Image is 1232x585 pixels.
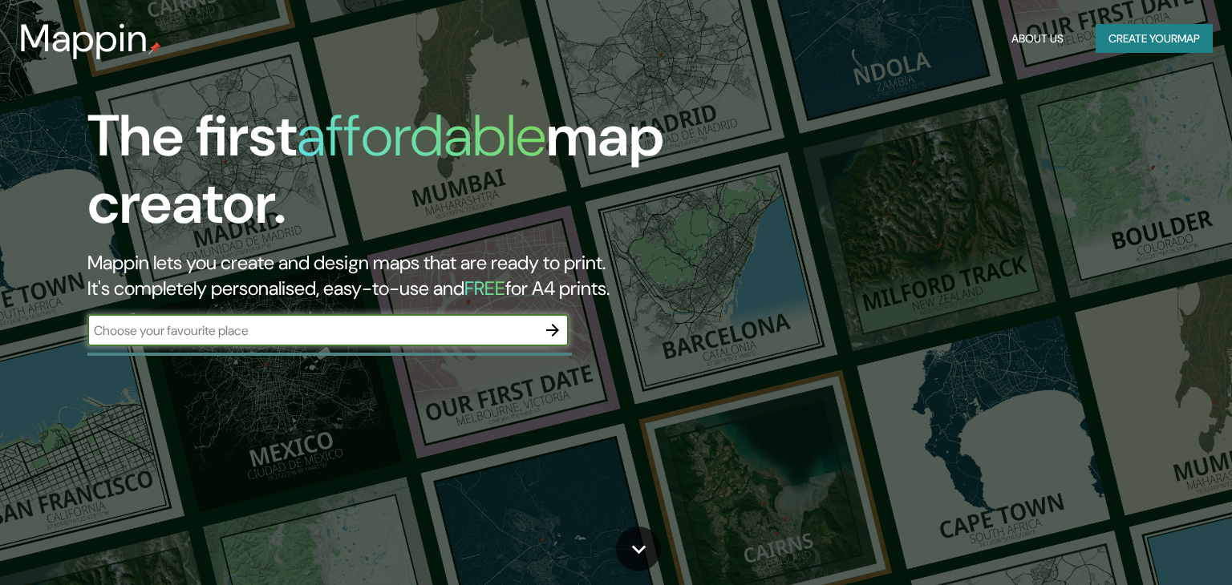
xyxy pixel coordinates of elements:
[1005,24,1070,54] button: About Us
[297,99,546,173] h1: affordable
[148,42,161,54] img: mappin-pin
[87,250,703,301] h2: Mappin lets you create and design maps that are ready to print. It's completely personalised, eas...
[87,321,537,340] input: Choose your favourite place
[1096,24,1213,54] button: Create yourmap
[19,16,148,61] h3: Mappin
[464,276,505,301] h5: FREE
[87,103,703,250] h1: The first map creator.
